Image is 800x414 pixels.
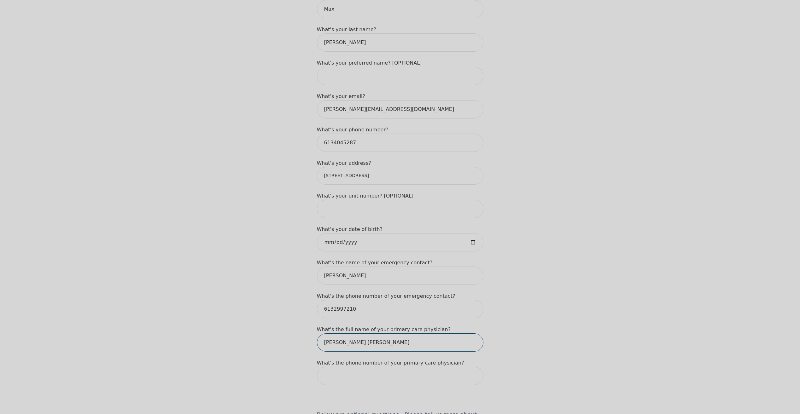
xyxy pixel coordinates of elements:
label: What's your last name? [317,26,377,32]
label: What's the name of your emergency contact? [317,260,433,266]
label: What's your preferred name? [OPTIONAL] [317,60,422,66]
label: What's the phone number of your emergency contact? [317,293,455,299]
label: What's the full name of your primary care physician? [317,326,451,332]
label: What's your address? [317,160,371,166]
label: What's your unit number? [OPTIONAL] [317,193,414,199]
label: What's your email? [317,93,365,99]
label: What's your phone number? [317,127,388,133]
label: What's the phone number of your primary care physician? [317,360,464,366]
label: What's your date of birth? [317,226,383,232]
input: Date of Birth [317,233,483,251]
